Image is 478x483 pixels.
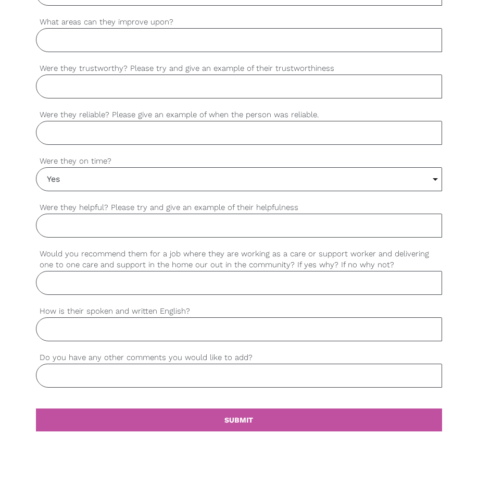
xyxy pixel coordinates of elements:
label: Were they on time? [36,155,442,167]
label: What areas can they improve upon? [36,16,442,28]
b: SUBMIT [224,416,253,424]
a: SUBMIT [36,408,442,431]
label: Do you have any other comments you would like to add? [36,352,442,364]
label: Would you recommend them for a job where they are working as a care or support worker and deliver... [36,248,442,271]
label: Were they reliable? Please give an example of when the person was reliable. [36,109,442,121]
label: Were they trustworthy? Please try and give an example of their trustworthiness [36,63,442,75]
label: How is their spoken and written English? [36,305,442,317]
label: Were they helpful? Please try and give an example of their helpfulness [36,202,442,214]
